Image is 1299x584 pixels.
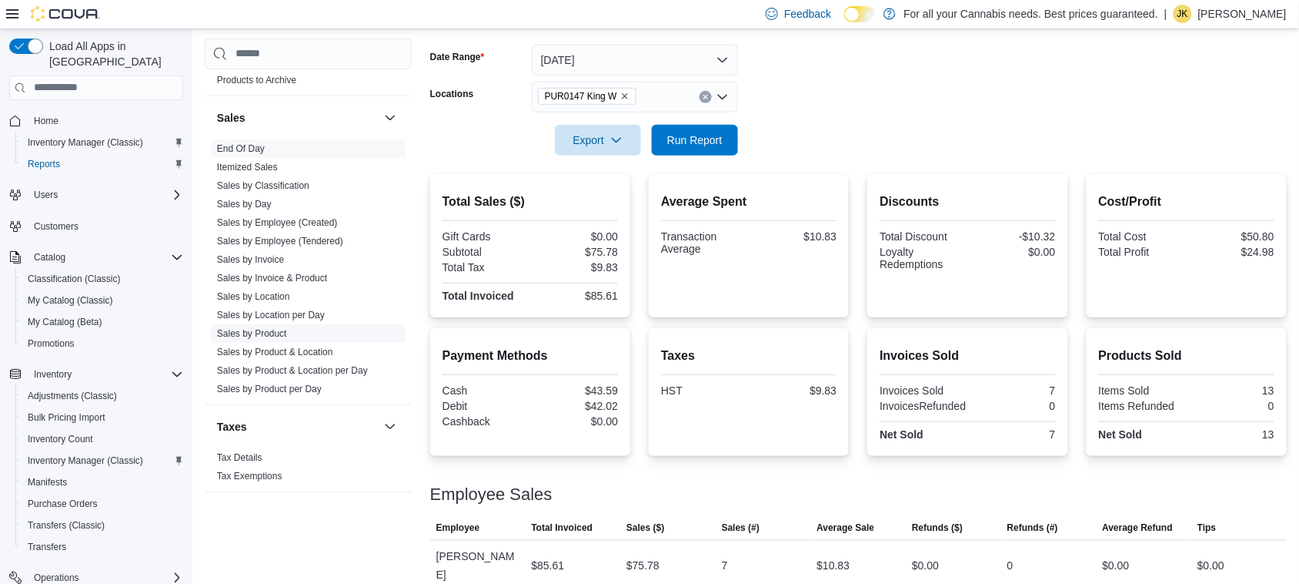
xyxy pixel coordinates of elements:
[1177,5,1188,23] span: JK
[22,387,183,405] span: Adjustments (Classic)
[28,498,98,510] span: Purchase Orders
[28,541,66,553] span: Transfers
[971,428,1056,441] div: 7
[15,385,189,407] button: Adjustments (Classic)
[844,6,877,22] input: Dark Mode
[442,230,527,243] div: Gift Cards
[217,470,282,482] span: Tax Exemptions
[972,400,1055,412] div: 0
[442,261,527,274] div: Total Tax
[700,91,712,103] button: Clear input
[22,451,183,470] span: Inventory Manager (Classic)
[533,230,618,243] div: $0.00
[545,89,617,104] span: PUR0147 King W
[205,139,412,404] div: Sales
[15,472,189,493] button: Manifests
[28,248,183,267] span: Catalog
[217,451,262,464] span: Tax Details
[661,230,746,255] div: Transaction Average
[442,384,527,397] div: Cash
[1007,522,1058,534] span: Refunds (#)
[22,313,109,331] a: My Catalog (Beta)
[22,473,73,492] a: Manifests
[22,155,183,173] span: Reports
[1099,428,1143,441] strong: Net Sold
[28,186,64,204] button: Users
[912,556,939,575] div: $0.00
[217,383,322,395] span: Sales by Product per Day
[784,6,831,22] span: Feedback
[217,327,287,340] span: Sales by Product
[22,473,183,492] span: Manifests
[752,384,837,397] div: $9.83
[34,220,78,233] span: Customers
[28,158,60,170] span: Reports
[22,516,183,535] span: Transfers (Classic)
[28,337,75,350] span: Promotions
[217,143,265,155] span: End Of Day
[217,161,278,173] span: Itemized Sales
[217,419,378,435] button: Taxes
[22,430,183,448] span: Inventory Count
[661,384,746,397] div: HST
[1007,556,1013,575] div: 0
[430,51,485,63] label: Date Range
[15,536,189,558] button: Transfers
[1174,5,1192,23] div: Jennifer Kinzie
[442,415,527,428] div: Cashback
[1198,5,1287,23] p: [PERSON_NAME]
[22,133,149,152] a: Inventory Manager (Classic)
[722,522,760,534] span: Sales (#)
[430,88,474,100] label: Locations
[661,193,837,211] h2: Average Spent
[28,111,183,130] span: Home
[22,270,127,288] a: Classification (Classic)
[1099,230,1184,243] div: Total Cost
[22,451,149,470] a: Inventory Manager (Classic)
[1099,400,1184,412] div: Items Refunded
[217,347,333,357] a: Sales by Product & Location
[22,430,99,448] a: Inventory Count
[22,495,104,513] a: Purchase Orders
[22,516,111,535] a: Transfers (Classic)
[3,364,189,385] button: Inventory
[626,522,664,534] span: Sales ($)
[3,247,189,268] button: Catalog
[971,230,1056,243] div: -$10.32
[22,334,81,353] a: Promotions
[34,572,79,584] span: Operations
[217,235,343,247] span: Sales by Employee (Tendered)
[903,5,1158,23] p: For all your Cannabis needs. Best prices guaranteed.
[15,493,189,515] button: Purchase Orders
[15,311,189,333] button: My Catalog (Beta)
[1103,522,1174,534] span: Average Refund
[1164,5,1167,23] p: |
[442,246,527,258] div: Subtotal
[430,485,553,504] h3: Employee Sales
[15,333,189,354] button: Promotions
[217,291,290,302] a: Sales by Location
[28,294,113,307] span: My Catalog (Classic)
[217,110,378,126] button: Sales
[217,310,325,321] a: Sales by Location per Day
[28,186,183,204] span: Users
[217,365,368,376] a: Sales by Product & Location per Day
[28,112,65,130] a: Home
[28,476,67,488] span: Manifests
[1190,400,1274,412] div: 0
[880,400,966,412] div: InvoicesRefunded
[880,428,923,441] strong: Net Sold
[217,253,284,266] span: Sales by Invoice
[661,347,837,365] h2: Taxes
[3,184,189,206] button: Users
[217,180,309,191] a: Sales by Classification
[15,132,189,153] button: Inventory Manager (Classic)
[217,75,296,86] a: Products to Archive
[533,384,618,397] div: $43.59
[22,408,183,427] span: Bulk Pricing Import
[217,364,368,377] span: Sales by Product & Location per Day
[28,411,105,424] span: Bulk Pricing Import
[533,400,618,412] div: $42.02
[620,92,629,101] button: Remove PUR0147 King W from selection in this group
[34,368,72,381] span: Inventory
